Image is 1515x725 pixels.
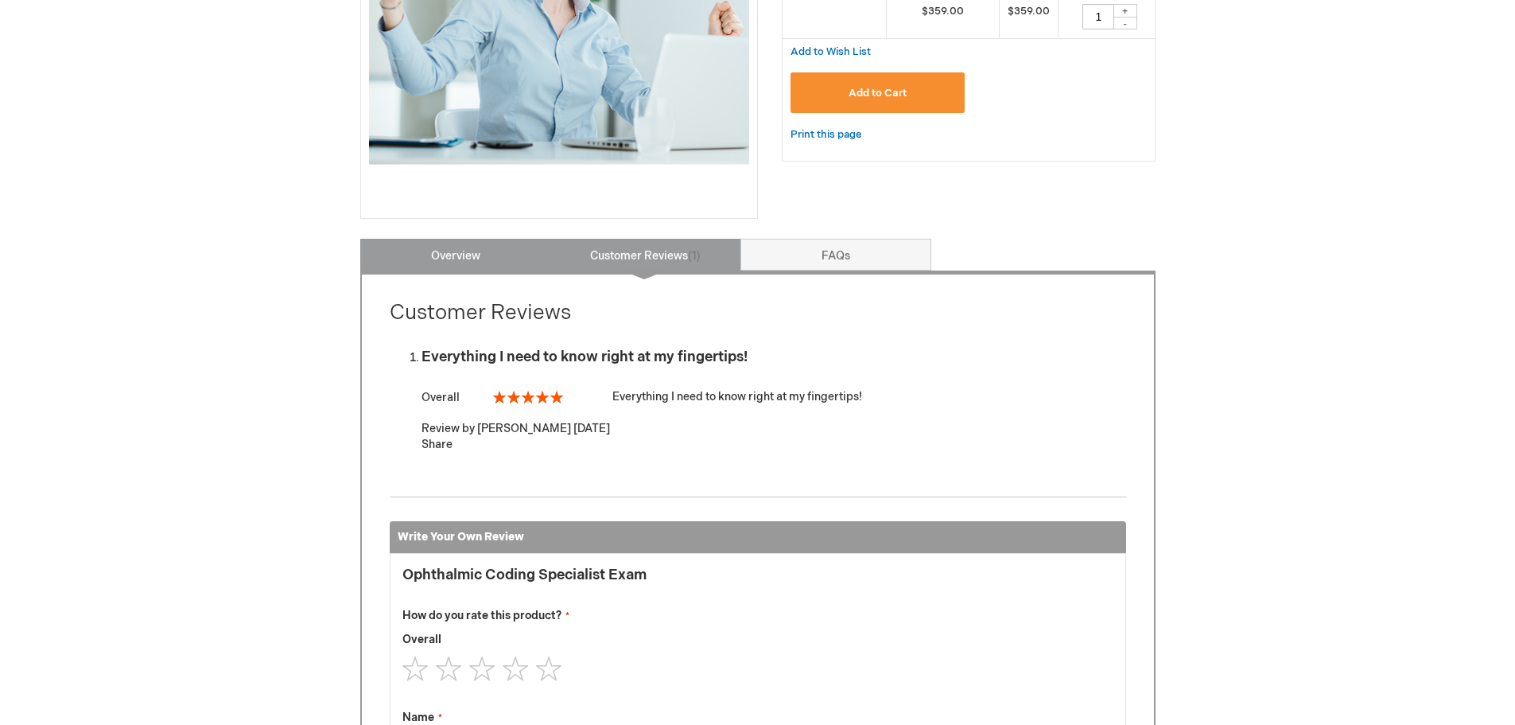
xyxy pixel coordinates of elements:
[402,711,434,724] span: Name
[421,438,453,451] span: Share
[493,391,563,403] div: 100%
[1113,17,1137,29] div: -
[688,249,701,263] span: 1
[421,422,475,435] span: Review by
[421,389,1126,405] div: Everything I need to know right at my fingertips!
[402,566,800,584] strong: Ophthalmic Coding Specialist Exam
[477,422,571,435] strong: [PERSON_NAME]
[402,609,561,622] span: How do you rate this product?
[402,633,441,646] span: Overall
[550,239,741,271] a: Customer Reviews1
[849,87,907,99] span: Add to Cart
[1082,4,1114,29] input: Qty
[791,125,861,145] a: Print this page
[421,391,460,404] span: Overall
[421,349,1126,365] div: Everything I need to know right at my fingertips!
[740,239,931,271] a: FAQs
[791,72,965,113] button: Add to Cart
[360,239,551,271] a: Overview
[791,45,871,58] a: Add to Wish List
[1113,4,1137,18] div: +
[573,422,610,435] time: [DATE]
[398,530,524,544] strong: Write Your Own Review
[390,301,571,325] strong: Customer Reviews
